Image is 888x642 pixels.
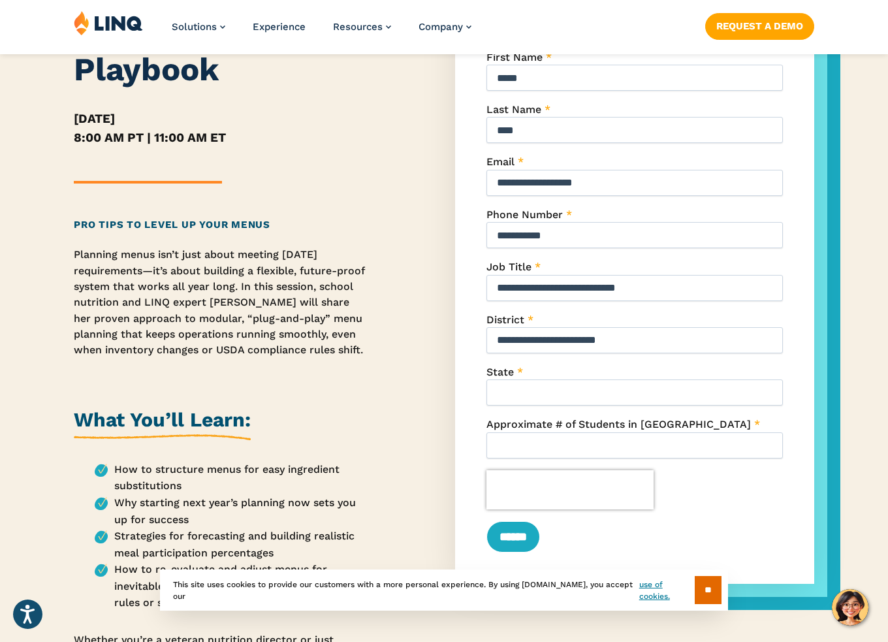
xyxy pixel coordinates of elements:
[486,103,541,116] span: Last Name
[639,579,695,602] a: use of cookies.
[172,21,217,33] span: Solutions
[419,21,463,33] span: Company
[74,217,369,233] h2: Pro Tips to Level Up Your Menus
[74,247,369,358] p: Planning menus isn’t just about meeting [DATE] requirements—it’s about building a flexible, futur...
[160,570,728,611] div: This site uses cookies to provide our customers with a more personal experience. By using [DOMAIN...
[95,494,369,528] li: Why starting next year’s planning now sets you up for success
[333,21,391,33] a: Resources
[486,313,524,326] span: District
[172,10,471,54] nav: Primary Navigation
[74,129,369,147] h5: 8:00 AM PT | 11:00 AM ET
[333,21,383,33] span: Resources
[74,406,251,440] h2: What You’ll Learn:
[705,13,814,39] a: Request a Demo
[832,589,868,626] button: Hello, have a question? Let’s chat.
[74,10,143,35] img: LINQ | K‑12 Software
[486,366,514,378] span: State
[486,418,751,430] span: Approximate # of Students in [GEOGRAPHIC_DATA]
[419,21,471,33] a: Company
[172,21,225,33] a: Solutions
[95,561,369,611] li: How to re-evaluate and adjust menus for inevitable compliance changes, like Added Sugars rules or...
[486,261,531,273] span: Job Title
[95,461,369,494] li: How to structure menus for easy ingredient substitutions
[486,51,543,63] span: First Name
[486,155,515,168] span: Email
[95,528,369,561] li: Strategies for forecasting and building realistic meal participation percentages
[74,110,369,128] h5: [DATE]
[486,208,563,221] span: Phone Number
[705,10,814,39] nav: Button Navigation
[253,21,306,33] a: Experience
[486,470,654,509] iframe: reCAPTCHA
